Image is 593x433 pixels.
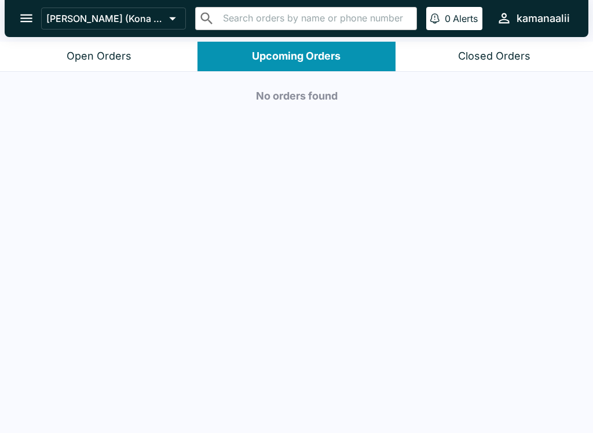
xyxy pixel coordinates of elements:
[41,8,186,30] button: [PERSON_NAME] (Kona - [PERSON_NAME] Drive)
[219,10,412,27] input: Search orders by name or phone number
[492,6,574,31] button: kamanaalii
[252,50,341,63] div: Upcoming Orders
[445,13,451,24] p: 0
[458,50,530,63] div: Closed Orders
[67,50,131,63] div: Open Orders
[517,12,570,25] div: kamanaalii
[46,13,164,24] p: [PERSON_NAME] (Kona - [PERSON_NAME] Drive)
[453,13,478,24] p: Alerts
[12,3,41,33] button: open drawer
